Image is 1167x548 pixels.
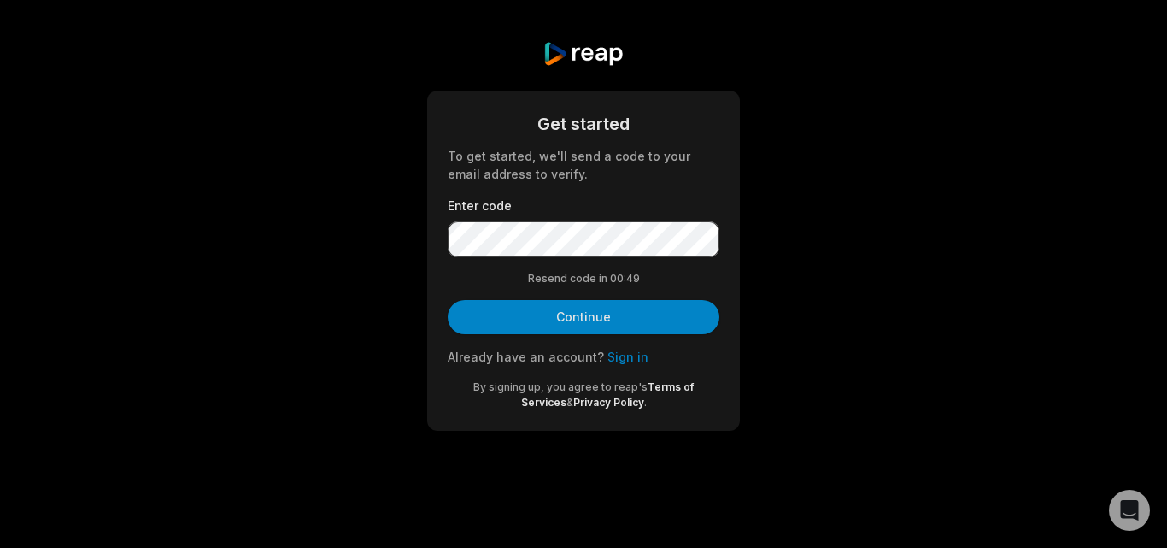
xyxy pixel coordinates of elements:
button: Continue [448,300,719,334]
div: Resend code in 00: [448,271,719,286]
span: 49 [626,271,640,286]
div: Get started [448,111,719,137]
img: reap [542,41,624,67]
div: Open Intercom Messenger [1109,490,1150,531]
div: To get started, we'll send a code to your email address to verify. [448,147,719,183]
span: By signing up, you agree to reap's [473,380,648,393]
a: Sign in [607,350,648,364]
span: . [644,396,647,409]
label: Enter code [448,197,719,215]
span: & [566,396,573,409]
a: Terms of Services [521,380,695,409]
span: Already have an account? [448,350,604,364]
a: Privacy Policy [573,396,644,409]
